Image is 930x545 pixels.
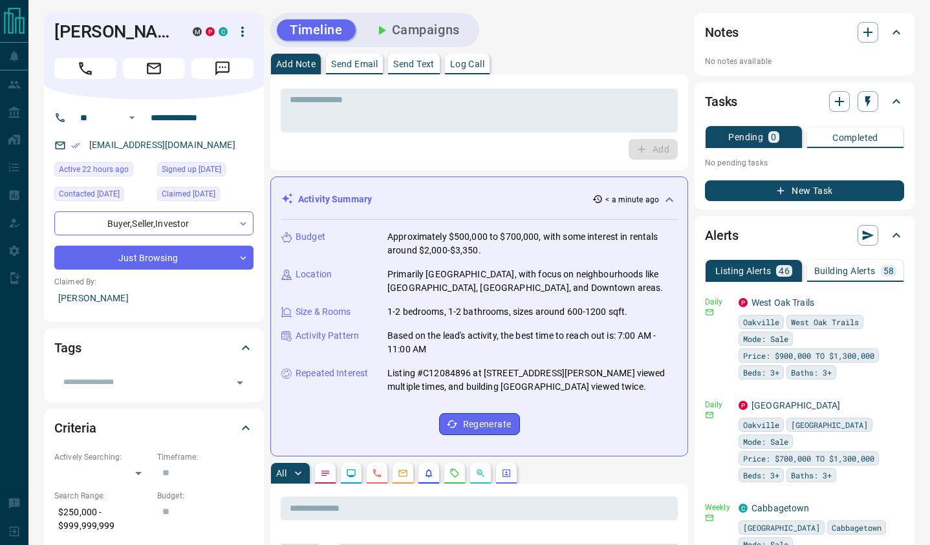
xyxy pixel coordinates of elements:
[705,502,731,513] p: Weekly
[739,401,748,410] div: property.ca
[439,413,520,435] button: Regenerate
[54,21,173,42] h1: [PERSON_NAME]
[387,329,677,356] p: Based on the lead's activity, the best time to reach out is: 7:00 AM - 11:00 AM
[705,308,714,317] svg: Email
[475,468,486,478] svg: Opportunities
[387,230,677,257] p: Approximately $500,000 to $700,000, with some interest in rentals around $2,000-$3,350.
[346,468,356,478] svg: Lead Browsing Activity
[54,418,96,438] h2: Criteria
[162,163,221,176] span: Signed up [DATE]
[715,266,772,275] p: Listing Alerts
[814,266,876,275] p: Building Alerts
[393,59,435,69] p: Send Text
[743,418,779,431] span: Oakville
[361,19,473,41] button: Campaigns
[54,246,254,270] div: Just Browsing
[54,502,151,537] p: $250,000 - $999,999,999
[743,435,788,448] span: Mode: Sale
[705,225,739,246] h2: Alerts
[231,374,249,392] button: Open
[277,19,356,41] button: Timeline
[450,59,484,69] p: Log Call
[54,288,254,309] p: [PERSON_NAME]
[705,56,904,67] p: No notes available
[191,58,254,79] span: Message
[449,468,460,478] svg: Requests
[276,59,316,69] p: Add Note
[276,469,287,478] p: All
[398,468,408,478] svg: Emails
[123,58,185,79] span: Email
[743,469,779,482] span: Beds: 3+
[54,412,254,443] div: Criteria
[752,297,814,308] a: West Oak Trails
[157,162,254,180] div: Fri Oct 05 2018
[705,17,904,48] div: Notes
[162,187,215,200] span: Claimed [DATE]
[157,451,254,463] p: Timeframe:
[791,315,859,328] span: West Oak Trails
[219,27,228,36] div: condos.ca
[705,86,904,117] div: Tasks
[705,296,731,308] p: Daily
[59,187,120,200] span: Contacted [DATE]
[832,521,881,534] span: Cabbagetown
[54,187,151,205] div: Thu Apr 24 2025
[705,220,904,251] div: Alerts
[743,315,779,328] span: Oakville
[705,513,714,522] svg: Email
[296,305,351,319] p: Size & Rooms
[89,140,235,150] a: [EMAIL_ADDRESS][DOMAIN_NAME]
[71,141,80,150] svg: Email Verified
[424,468,434,478] svg: Listing Alerts
[771,133,776,142] p: 0
[779,266,790,275] p: 46
[605,194,659,206] p: < a minute ago
[387,268,677,295] p: Primarily [GEOGRAPHIC_DATA], with focus on neighbourhoods like [GEOGRAPHIC_DATA], [GEOGRAPHIC_DAT...
[54,490,151,502] p: Search Range:
[54,332,254,363] div: Tags
[157,490,254,502] p: Budget:
[791,469,832,482] span: Baths: 3+
[372,468,382,478] svg: Calls
[320,468,330,478] svg: Notes
[832,133,878,142] p: Completed
[728,133,763,142] p: Pending
[743,349,874,362] span: Price: $900,000 TO $1,300,000
[739,298,748,307] div: property.ca
[59,163,129,176] span: Active 22 hours ago
[752,503,809,513] a: Cabbagetown
[298,193,372,206] p: Activity Summary
[743,366,779,379] span: Beds: 3+
[54,162,151,180] div: Mon Aug 18 2025
[296,367,368,380] p: Repeated Interest
[705,411,714,420] svg: Email
[193,27,202,36] div: mrloft.ca
[705,180,904,201] button: New Task
[54,276,254,288] p: Claimed By:
[54,211,254,235] div: Buyer , Seller , Investor
[705,399,731,411] p: Daily
[281,187,677,211] div: Activity Summary< a minute ago
[752,400,840,411] a: [GEOGRAPHIC_DATA]
[206,27,215,36] div: property.ca
[743,452,874,465] span: Price: $700,000 TO $1,300,000
[124,110,140,125] button: Open
[296,329,359,343] p: Activity Pattern
[883,266,894,275] p: 58
[387,367,677,394] p: Listing #C12084896 at [STREET_ADDRESS][PERSON_NAME] viewed multiple times, and building [GEOGRAPH...
[743,521,820,534] span: [GEOGRAPHIC_DATA]
[743,332,788,345] span: Mode: Sale
[739,504,748,513] div: condos.ca
[296,268,332,281] p: Location
[705,153,904,173] p: No pending tasks
[331,59,378,69] p: Send Email
[705,91,737,112] h2: Tasks
[54,451,151,463] p: Actively Searching:
[296,230,325,244] p: Budget
[387,305,627,319] p: 1-2 bedrooms, 1-2 bathrooms, sizes around 600-1200 sqft.
[54,58,116,79] span: Call
[501,468,512,478] svg: Agent Actions
[705,22,739,43] h2: Notes
[791,418,868,431] span: [GEOGRAPHIC_DATA]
